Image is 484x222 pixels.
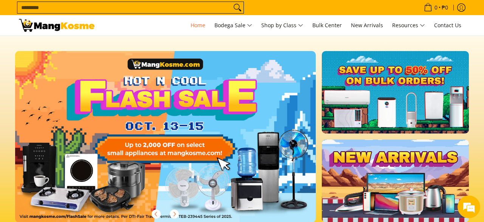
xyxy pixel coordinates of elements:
span: 0 [433,5,439,10]
span: Home [191,22,205,29]
span: ₱0 [441,5,449,10]
span: Contact Us [434,22,461,29]
a: Bodega Sale [211,15,256,36]
button: Search [231,2,244,13]
span: Bulk Center [312,22,342,29]
a: Shop by Class [258,15,307,36]
img: Mang Kosme: Your Home Appliances Warehouse Sale Partner! [19,19,95,32]
span: Shop by Class [261,21,303,30]
a: Resources [388,15,429,36]
span: Resources [392,21,425,30]
nav: Main Menu [102,15,465,36]
a: Bulk Center [309,15,346,36]
span: • [422,3,450,12]
a: New Arrivals [347,15,387,36]
span: Bodega Sale [214,21,252,30]
a: Contact Us [430,15,465,36]
span: New Arrivals [351,22,383,29]
a: Home [187,15,209,36]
